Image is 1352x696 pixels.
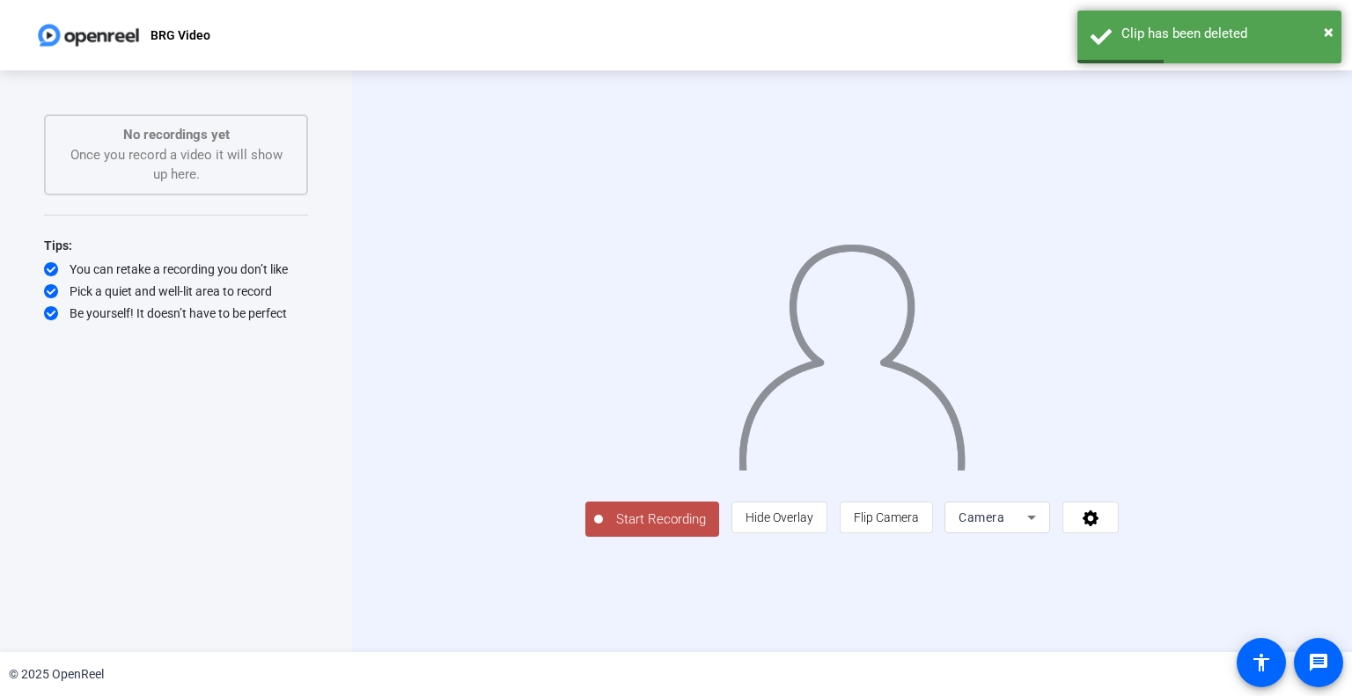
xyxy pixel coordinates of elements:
[63,125,289,145] p: No recordings yet
[44,235,308,256] div: Tips:
[603,509,719,530] span: Start Recording
[854,510,919,524] span: Flip Camera
[959,510,1004,524] span: Camera
[1251,652,1272,673] mat-icon: accessibility
[1121,24,1328,44] div: Clip has been deleted
[737,231,967,471] img: overlay
[1324,18,1334,45] button: Close
[585,502,719,537] button: Start Recording
[151,25,210,46] p: BRG Video
[9,665,104,684] div: © 2025 OpenReel
[1324,21,1334,42] span: ×
[1308,652,1329,673] mat-icon: message
[35,18,142,53] img: OpenReel logo
[63,125,289,185] div: Once you record a video it will show up here.
[840,502,933,533] button: Flip Camera
[44,260,308,278] div: You can retake a recording you don’t like
[746,510,813,524] span: Hide Overlay
[44,282,308,300] div: Pick a quiet and well-lit area to record
[731,502,827,533] button: Hide Overlay
[44,304,308,322] div: Be yourself! It doesn’t have to be perfect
